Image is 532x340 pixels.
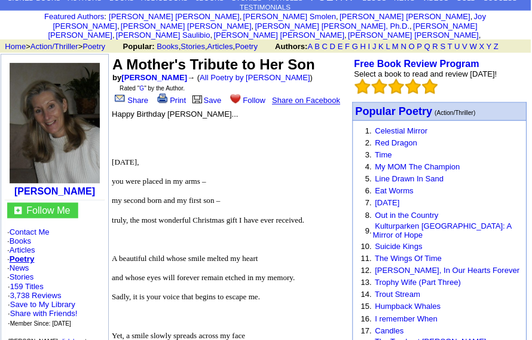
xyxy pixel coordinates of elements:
font: 3. [365,150,372,159]
a: Contact Me [12,226,51,235]
font: · · · · · · [10,226,104,326]
a: C [322,42,328,51]
a: Action/Thriller [33,42,80,51]
a: H [360,42,366,51]
a: All Poetry by [PERSON_NAME] [201,73,311,82]
a: S [440,42,445,51]
font: i [213,32,215,39]
a: Eat Worms [375,186,414,195]
img: print.gif [159,93,169,103]
a: Share on Facebook [273,96,340,105]
font: 13. [361,277,372,286]
a: L [386,42,390,51]
font: 5. [365,174,372,183]
a: Suicide Kings [375,241,423,250]
a: Poetry [236,42,259,51]
a: [PERSON_NAME] [PERSON_NAME] [111,12,240,21]
a: Red Dragon [375,138,417,147]
a: [PERSON_NAME] [PERSON_NAME] [123,22,252,31]
a: Follow [229,96,267,105]
font: 4. [365,162,372,171]
font: 6. [365,186,372,195]
a: [PERSON_NAME] [123,73,188,82]
img: bigemptystars.png [389,78,404,94]
a: I [368,42,371,51]
a: [PERSON_NAME] [PERSON_NAME] [215,31,344,40]
a: Celestial Mirror [375,126,427,135]
font: i [121,23,123,30]
a: V [462,42,467,51]
a: X [479,42,484,51]
a: K [379,42,384,51]
font: 8. [365,210,372,218]
b: Free Book Review Program [354,59,479,69]
a: Articles [209,42,234,51]
img: bigemptystars.png [405,78,421,94]
font: Member Since: [DATE] [13,318,74,325]
a: Poetry [85,42,108,51]
a: TESTIMONIALS [241,4,291,11]
font: i [412,23,413,30]
a: [PERSON_NAME] [17,186,97,196]
span: [DATE], [114,157,140,166]
img: library.gif [192,93,205,103]
a: Home [7,42,28,51]
a: [PERSON_NAME] [PERSON_NAME] [50,22,477,40]
a: E [338,42,344,51]
a: J [372,42,377,51]
font: Rated " " by the Author. [121,85,186,92]
img: bigemptystars.png [355,78,371,94]
font: , , , [124,42,509,51]
span: you were placed in my arms – [114,176,207,185]
font: 15. [361,300,372,309]
font: · · · [10,299,80,326]
font: i [481,32,482,39]
a: I remember When [375,312,438,321]
span: Yet, a smile slowly spreads across my face [114,329,246,338]
span: my second born and my first son – [114,195,221,204]
a: Trout Stream [375,289,420,297]
span: and whose eyes will forever remain etched in my memory. [114,272,296,281]
a: [DATE] [375,198,400,207]
font: : [47,12,108,21]
a: U [454,42,460,51]
font: 16. [361,312,372,321]
a: M [392,42,399,51]
a: [PERSON_NAME] [PERSON_NAME] [340,12,470,21]
b: Authors: [276,42,308,51]
a: My MOM The Champion [375,162,460,171]
a: O [409,42,415,51]
a: G [141,85,146,92]
a: Save [192,96,223,105]
font: i [472,14,473,20]
font: 14. [361,289,372,297]
a: Featured Authors [47,12,106,21]
a: 159 Titles [13,281,46,290]
a: [PERSON_NAME] [PERSON_NAME], Ph.D. [256,22,409,31]
font: Popular Poetry [356,105,432,117]
font: A Mother's Tribute to Her Son [114,56,316,72]
a: F [346,42,350,51]
font: 2. [365,138,372,147]
a: R [432,42,438,51]
font: 17. [361,324,372,333]
a: Stories [12,271,36,280]
a: G [352,42,358,51]
font: 1. [365,126,372,135]
a: Trophy Wife (Part Three) [375,277,460,286]
font: → ( ) [188,73,313,82]
img: bigemptystars.png [372,78,387,94]
a: Share [114,96,150,105]
font: Select a book to read and review [DATE]! [354,69,497,78]
a: Line Drawn In Sand [375,174,444,183]
a: [PERSON_NAME] Smolen [244,12,337,21]
a: Books [12,235,33,244]
a: [PERSON_NAME], In Our Hearts Forever [375,265,519,274]
font: · · [10,281,80,326]
a: Books [158,42,180,51]
a: The Wings Of Time [375,253,441,262]
a: D [330,42,335,51]
font: i [347,32,348,39]
a: News [12,262,32,271]
img: share_page.gif [117,93,127,103]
